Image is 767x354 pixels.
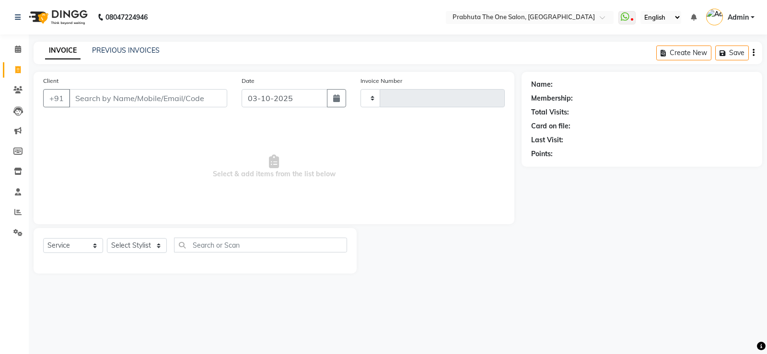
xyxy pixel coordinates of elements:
input: Search or Scan [174,238,347,252]
b: 08047224946 [105,4,148,31]
div: Last Visit: [531,135,563,145]
input: Search by Name/Mobile/Email/Code [69,89,227,107]
label: Invoice Number [360,77,402,85]
img: logo [24,4,90,31]
button: Save [715,46,749,60]
div: Total Visits: [531,107,569,117]
label: Client [43,77,58,85]
div: Card on file: [531,121,570,131]
label: Date [242,77,255,85]
a: INVOICE [45,42,81,59]
span: Admin [728,12,749,23]
span: Select & add items from the list below [43,119,505,215]
a: PREVIOUS INVOICES [92,46,160,55]
img: Admin [706,9,723,25]
button: Create New [656,46,711,60]
div: Membership: [531,93,573,103]
div: Name: [531,80,553,90]
div: Points: [531,149,553,159]
button: +91 [43,89,70,107]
